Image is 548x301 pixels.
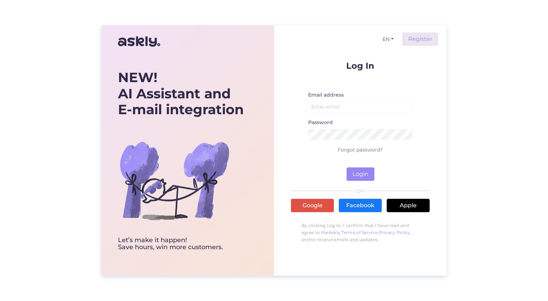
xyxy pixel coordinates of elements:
span: OR [355,189,366,193]
a: Google [291,199,334,212]
label: Password [308,119,333,126]
a: Facebook [339,199,382,212]
a: Apple [387,199,430,212]
button: Login [347,167,374,181]
p: By clicking Log In, I confirm that I have read and agree to the , , and to receive emails and upd... [291,219,430,247]
img: bg-askly [118,124,231,237]
p: Log In [291,61,430,70]
button: EN [380,34,397,44]
img: Askly [118,33,160,50]
div: Let’s make it happen! Save hours, win more customers. [118,237,244,251]
input: Enter email [308,102,412,112]
a: Askly Terms of Service [329,230,378,235]
a: Register [402,32,438,46]
a: Forgot password? [338,147,383,153]
a: Privacy Policy [379,230,410,235]
div: AI Assistant and E-mail integration [118,69,244,118]
label: Email address [308,91,344,99]
b: NEW! [118,69,157,86]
